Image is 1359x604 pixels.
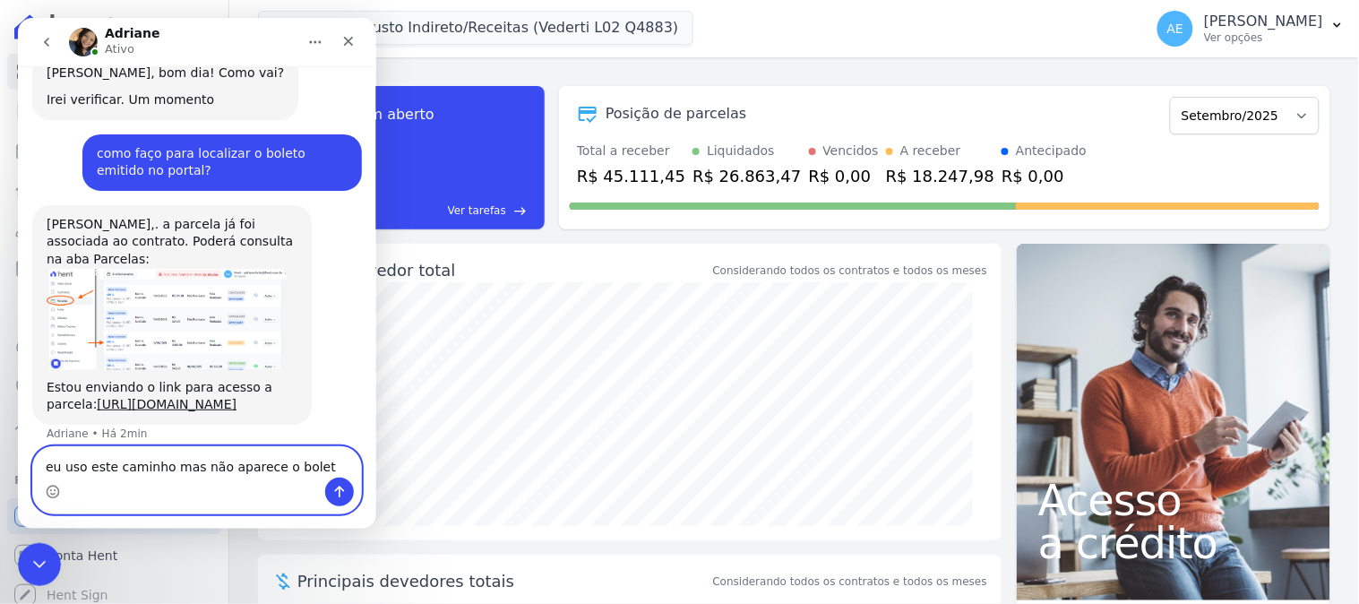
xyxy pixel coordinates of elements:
[606,103,747,125] div: Posição de parcelas
[809,164,879,188] div: R$ 0,00
[29,47,266,65] div: [PERSON_NAME], bom dia! Como vai?
[1038,479,1309,522] span: Acesso
[29,361,280,396] div: Estou enviando o link para acesso a parcela:
[7,133,221,168] a: Parcelas
[307,460,336,488] button: Enviar uma mensagem
[29,198,280,251] div: [PERSON_NAME],. a parcela já foi associada ao contrato. Poderá consulta na aba Parcelas:
[7,172,221,208] a: Lotes
[7,93,221,129] a: Contratos
[707,142,775,160] div: Liquidados
[7,251,221,287] a: Minha Carteira
[29,73,266,91] div: Irei verificar. Um momento
[18,18,376,529] iframe: Intercom live chat
[29,410,130,421] div: Adriane • Há 2min
[15,429,343,460] textarea: Envie uma mensagem...
[1143,4,1359,54] button: AE [PERSON_NAME] Ver opções
[324,203,527,219] a: Ver tarefas east
[7,211,221,247] a: Clientes
[7,498,221,534] a: Recebíveis
[18,543,61,586] iframe: Intercom live chat
[7,330,221,366] a: Crédito
[692,164,801,188] div: R$ 26.863,47
[314,7,347,39] div: Fechar
[14,470,214,491] div: Plataformas
[448,203,506,219] span: Ver tarefas
[7,538,221,574] a: Conta Hent
[79,379,219,393] a: [URL][DOMAIN_NAME]
[7,290,221,326] a: Transferências
[47,547,117,565] span: Conta Hent
[7,369,221,405] a: Negativação
[258,11,693,45] button: Le Soleil Custo Indireto/Receitas (Vederti L02 Q4883)
[14,116,344,187] div: Antonio diz…
[513,204,527,218] span: east
[7,54,221,90] a: Visão Geral
[1016,142,1087,160] div: Antecipado
[87,22,116,40] p: Ativo
[14,187,294,407] div: [PERSON_NAME],. a parcela já foi associada ao contrato. Poderá consulta na aba Parcelas:Estou env...
[823,142,879,160] div: Vencidos
[1038,522,1309,565] span: a crédito
[900,142,961,160] div: A receber
[280,7,314,41] button: Início
[297,569,710,593] span: Principais devedores totais
[1204,30,1323,45] p: Ver opções
[14,36,344,116] div: Adriane diz…
[14,187,344,446] div: Adriane diz…
[1167,22,1183,35] span: AE
[577,164,685,188] div: R$ 45.111,45
[1002,164,1087,188] div: R$ 0,00
[7,409,221,444] a: Troca de Arquivos
[14,36,280,101] div: [PERSON_NAME], bom dia! Como vai?Irei verificar. Um momento
[577,142,685,160] div: Total a receber
[1204,13,1323,30] p: [PERSON_NAME]
[886,164,994,188] div: R$ 18.247,98
[713,263,987,279] div: Considerando todos os contratos e todos os meses
[79,127,330,162] div: como faço para localizar o boleto emitido no portal?
[65,116,344,173] div: como faço para localizar o boleto emitido no portal?
[713,574,987,590] span: Considerando todos os contratos e todos os meses
[28,467,42,481] button: Selecionador de Emoji
[297,258,710,282] div: Saldo devedor total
